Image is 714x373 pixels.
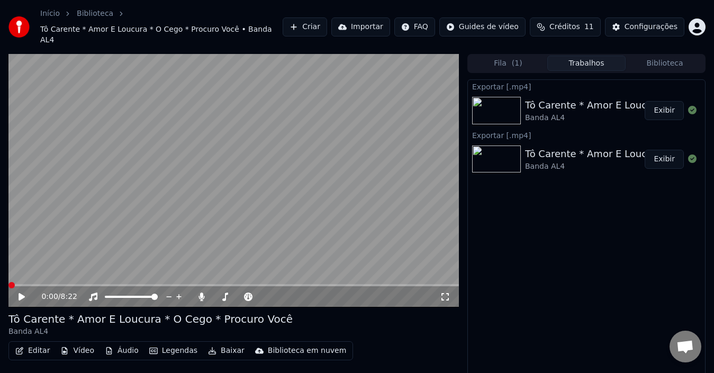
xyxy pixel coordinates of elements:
[101,343,143,358] button: Áudio
[469,56,547,71] button: Fila
[394,17,435,37] button: FAQ
[331,17,390,37] button: Importar
[549,22,580,32] span: Créditos
[204,343,249,358] button: Baixar
[77,8,113,19] a: Biblioteca
[61,292,77,302] span: 8:22
[40,24,283,46] span: Tô Carente * Amor E Loucura * O Cego * Procuro Você • Banda AL4
[645,150,684,169] button: Exibir
[547,56,626,71] button: Trabalhos
[605,17,684,37] button: Configurações
[468,129,705,141] div: Exportar [.mp4]
[268,345,347,356] div: Biblioteca em nuvem
[8,312,293,326] div: Tô Carente * Amor E Loucura * O Cego * Procuro Você
[40,8,283,46] nav: breadcrumb
[645,101,684,120] button: Exibir
[439,17,526,37] button: Guides de vídeo
[145,343,202,358] button: Legendas
[584,22,594,32] span: 11
[56,343,98,358] button: Vídeo
[41,292,58,302] span: 0:00
[11,343,54,358] button: Editar
[468,80,705,93] div: Exportar [.mp4]
[40,8,60,19] a: Início
[8,326,293,337] div: Banda AL4
[530,17,601,37] button: Créditos11
[8,16,30,38] img: youka
[283,17,327,37] button: Criar
[512,58,522,69] span: ( 1 )
[670,331,701,362] div: Bate-papo aberto
[626,56,704,71] button: Biblioteca
[625,22,677,32] div: Configurações
[41,292,67,302] div: /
